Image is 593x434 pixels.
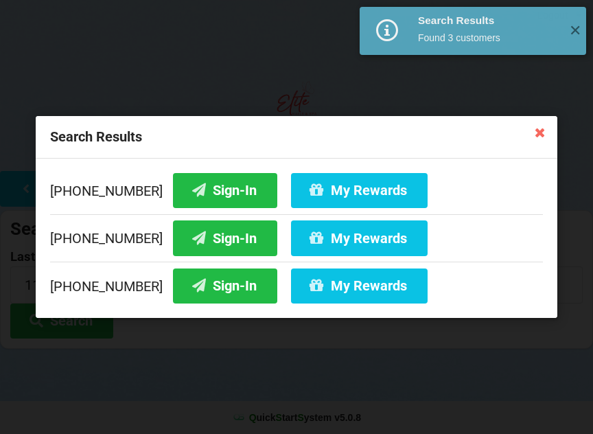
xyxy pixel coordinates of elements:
button: My Rewards [291,173,428,208]
button: Sign-In [173,173,277,208]
button: Sign-In [173,220,277,255]
div: Search Results [418,14,559,27]
div: [PHONE_NUMBER] [50,173,543,214]
button: My Rewards [291,269,428,304]
div: Found 3 customers [418,31,559,45]
div: Search Results [36,116,557,159]
button: Sign-In [173,269,277,304]
div: [PHONE_NUMBER] [50,214,543,262]
div: [PHONE_NUMBER] [50,262,543,304]
button: My Rewards [291,220,428,255]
